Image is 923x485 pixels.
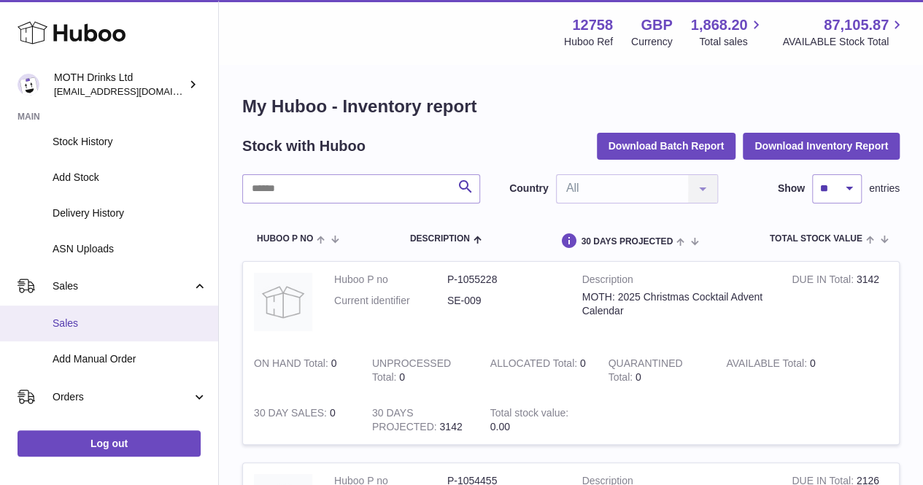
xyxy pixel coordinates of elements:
[372,407,440,436] strong: 30 DAYS PROJECTED
[53,171,207,185] span: Add Stock
[242,95,900,118] h1: My Huboo - Inventory report
[53,317,207,330] span: Sales
[243,395,361,445] td: 0
[410,234,470,244] span: Description
[572,15,613,35] strong: 12758
[641,15,672,35] strong: GBP
[792,273,856,289] strong: DUE IN Total
[490,357,580,373] strong: ALLOCATED Total
[490,421,510,432] span: 0.00
[53,352,207,366] span: Add Manual Order
[447,273,560,287] dd: P-1055228
[53,135,207,149] span: Stock History
[254,357,331,373] strong: ON HAND Total
[53,206,207,220] span: Delivery History
[254,273,312,331] img: product image
[582,273,771,290] strong: Description
[699,35,764,49] span: Total sales
[334,273,447,287] dt: Huboo P no
[53,390,192,404] span: Orders
[53,279,192,293] span: Sales
[372,357,451,387] strong: UNPROCESSED Total
[490,407,568,422] strong: Total stock value
[54,71,185,98] div: MOTH Drinks Ltd
[334,294,447,308] dt: Current identifier
[243,346,361,395] td: 0
[254,407,330,422] strong: 30 DAY SALES
[564,35,613,49] div: Huboo Ref
[18,430,201,457] a: Log out
[582,290,771,318] div: MOTH: 2025 Christmas Cocktail Advent Calendar
[824,15,889,35] span: 87,105.87
[361,395,479,445] td: 3142
[715,346,833,395] td: 0
[778,182,805,195] label: Show
[869,182,900,195] span: entries
[726,357,809,373] strong: AVAILABLE Total
[597,133,736,159] button: Download Batch Report
[631,35,673,49] div: Currency
[18,74,39,96] img: orders@mothdrinks.com
[361,346,479,395] td: 0
[691,15,765,49] a: 1,868.20 Total sales
[447,294,560,308] dd: SE-009
[782,35,905,49] span: AVAILABLE Stock Total
[781,262,899,346] td: 3142
[782,15,905,49] a: 87,105.87 AVAILABLE Stock Total
[743,133,900,159] button: Download Inventory Report
[581,237,673,247] span: 30 DAYS PROJECTED
[242,136,366,156] h2: Stock with Huboo
[257,234,313,244] span: Huboo P no
[53,242,207,256] span: ASN Uploads
[54,85,215,97] span: [EMAIL_ADDRESS][DOMAIN_NAME]
[608,357,682,387] strong: QUARANTINED Total
[509,182,549,195] label: Country
[691,15,748,35] span: 1,868.20
[479,346,598,395] td: 0
[770,234,862,244] span: Total stock value
[636,371,641,383] span: 0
